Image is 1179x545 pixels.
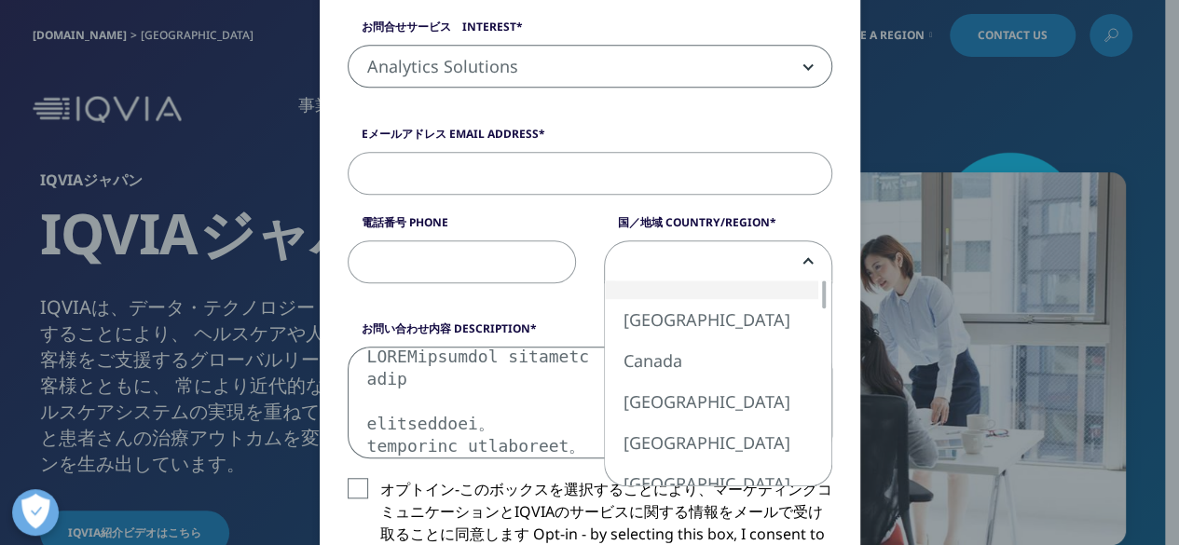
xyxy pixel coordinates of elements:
[605,381,818,422] li: [GEOGRAPHIC_DATA]
[605,422,818,463] li: [GEOGRAPHIC_DATA]
[348,126,832,152] label: Eメールアドレス Email Address
[349,46,831,89] span: Analytics Solutions
[348,214,576,240] label: 電話番号 Phone
[12,489,59,536] button: 優先設定センターを開く
[604,214,832,240] label: 国／地域 Country/Region
[605,463,818,504] li: [GEOGRAPHIC_DATA]
[348,320,832,347] label: お問い合わせ内容 Description
[605,340,818,381] li: Canada
[348,19,832,45] label: お問合せサービス Interest
[348,45,832,88] span: Analytics Solutions
[605,299,818,340] li: [GEOGRAPHIC_DATA]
